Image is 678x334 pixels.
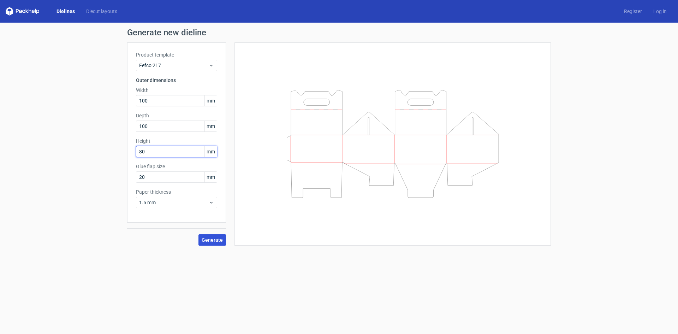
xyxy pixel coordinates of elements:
button: Generate [198,234,226,246]
a: Diecut layouts [81,8,123,15]
span: 1.5 mm [139,199,209,206]
a: Register [618,8,648,15]
a: Dielines [51,8,81,15]
label: Height [136,137,217,145]
span: mm [204,121,217,131]
h1: Generate new dieline [127,28,551,37]
label: Depth [136,112,217,119]
span: Generate [202,238,223,242]
span: mm [204,172,217,182]
label: Paper thickness [136,188,217,195]
span: Fefco 217 [139,62,209,69]
a: Log in [648,8,672,15]
label: Product template [136,51,217,58]
label: Width [136,87,217,94]
h3: Outer dimensions [136,77,217,84]
span: mm [204,146,217,157]
label: Glue flap size [136,163,217,170]
span: mm [204,95,217,106]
